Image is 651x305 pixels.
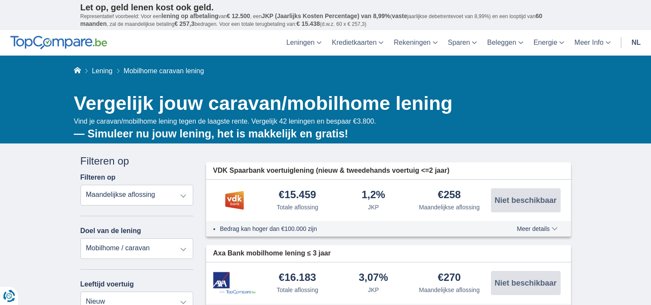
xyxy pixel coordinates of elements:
button: Niet beschikbaar [491,188,561,212]
a: Kredietkaarten [327,30,389,56]
label: Doel van de lening [80,227,141,235]
div: Maandelijkse aflossing [419,203,480,212]
span: Mobilhome caravan lening [123,67,204,75]
span: € 257,3 [174,20,194,27]
span: € 15.438 [296,20,320,27]
span: lening op afbetaling [161,12,218,19]
a: Energie [528,30,569,56]
label: Leeftijd voertuig [80,280,134,288]
div: Vind je caravan/mobilhome lening tegen de laagste rente. Vergelijk 42 leningen en bespaar €3.800. [74,117,571,141]
span: VDK Spaarbank voertuiglening (nieuw & tweedehands voertuig <=2 jaar) [213,166,449,176]
a: Home [74,67,81,75]
p: Let op, geld lenen kost ook geld. [80,2,571,12]
div: Totale aflossing [277,286,318,294]
label: Filteren op [80,174,116,181]
span: Axa Bank mobilhome lening ≤ 3 jaar [213,249,331,258]
div: €258 [438,190,461,201]
a: Leningen [281,30,327,56]
span: vaste [392,12,407,19]
img: product.pl.alt Axa Bank [213,272,256,295]
span: 60 maanden [80,12,543,27]
div: €15.459 [279,190,316,201]
div: JKP [368,203,379,212]
span: Niet beschikbaar [494,196,556,204]
div: Maandelijkse aflossing [419,286,480,294]
div: JKP [368,286,379,294]
img: product.pl.alt VDK bank [213,190,256,211]
p: Representatief voorbeeld: Voor een van , een ( jaarlijkse debetrentevoet van 8,99%) en een loopti... [80,12,571,28]
a: Rekeningen [389,30,442,56]
a: Meer Info [569,30,616,56]
div: Totale aflossing [277,203,318,212]
a: Beleggen [482,30,528,56]
div: €270 [438,272,461,284]
b: — Simuleer nu jouw lening, het is makkelijk en gratis! [74,128,349,140]
img: TopCompare [10,36,107,50]
span: Meer details [517,226,557,232]
span: JKP (Jaarlijks Kosten Percentage) van 8,99% [262,12,390,19]
a: Lening [92,67,112,75]
span: € 12.500 [227,12,250,19]
div: Filteren op [80,154,194,168]
div: 1,2% [361,190,385,201]
div: 3,07% [359,272,388,284]
a: nl [626,30,646,56]
a: Sparen [443,30,482,56]
span: Niet beschikbaar [494,279,556,287]
button: Niet beschikbaar [491,271,561,295]
li: Bedrag kan hoger dan €100.000 zijn [220,224,485,233]
h1: Vergelijk jouw caravan/mobilhome lening [74,90,571,117]
button: Meer details [510,225,564,232]
div: €16.183 [279,272,316,284]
